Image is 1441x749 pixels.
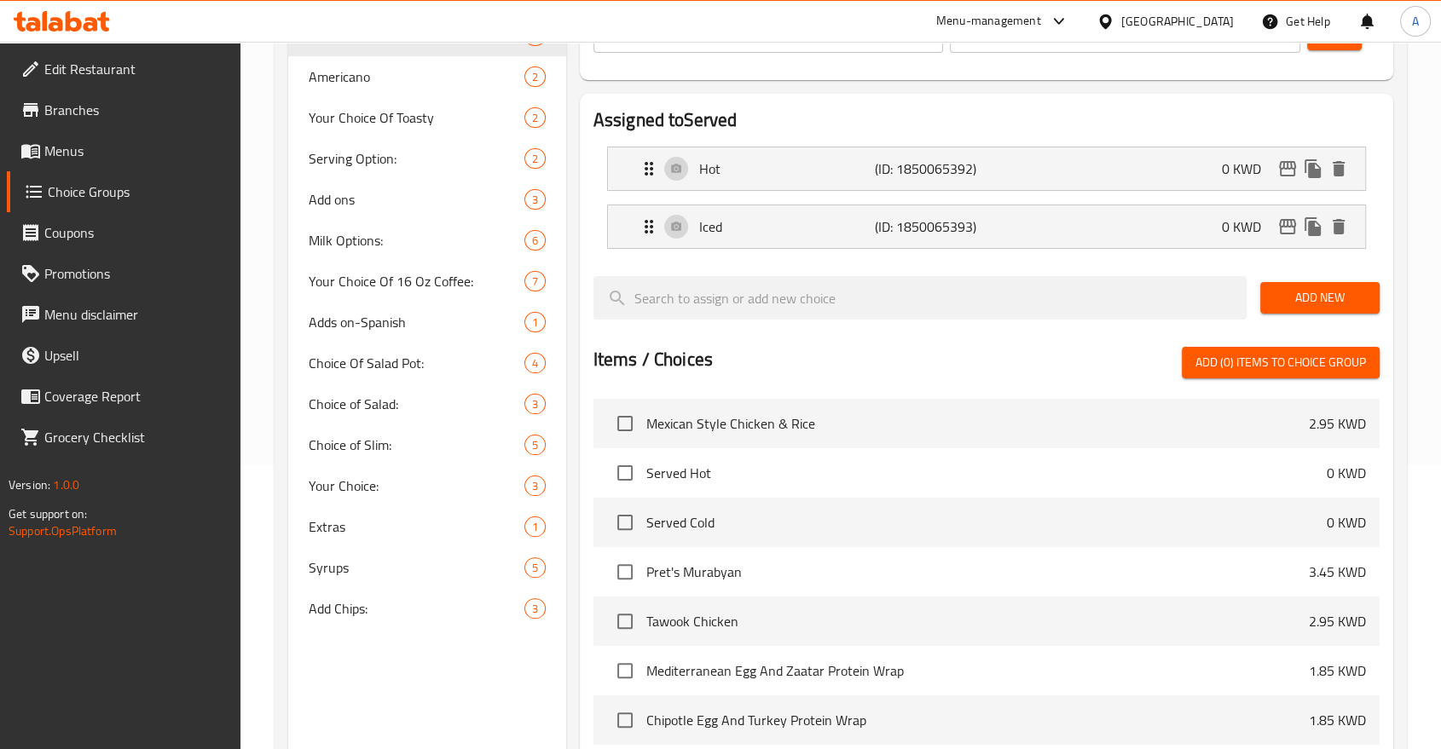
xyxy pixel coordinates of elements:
[699,158,875,179] p: Hot
[525,151,545,167] span: 2
[524,353,546,373] div: Choices
[525,110,545,126] span: 2
[1309,413,1366,434] p: 2.95 KWD
[1309,562,1366,582] p: 3.45 KWD
[608,147,1365,190] div: Expand
[875,158,992,179] p: (ID: 1850065392)
[1121,12,1234,31] div: [GEOGRAPHIC_DATA]
[1195,352,1366,373] span: Add (0) items to choice group
[525,274,545,290] span: 7
[309,353,524,373] span: Choice Of Salad Pot:
[525,601,545,617] span: 3
[699,216,875,237] p: Iced
[288,465,566,506] div: Your Choice:3
[608,205,1365,248] div: Expand
[9,474,50,496] span: Version:
[524,66,546,87] div: Choices
[309,394,524,414] span: Choice of Salad:
[524,394,546,414] div: Choices
[524,435,546,455] div: Choices
[44,100,227,120] span: Branches
[524,230,546,251] div: Choices
[288,220,566,261] div: Milk Options:6
[1182,347,1380,378] button: Add (0) items to choice group
[593,347,713,372] h2: Items / Choices
[1309,611,1366,631] p: 2.95 KWD
[607,504,643,540] span: Select choice
[7,253,240,294] a: Promotions
[288,138,566,179] div: Serving Option:2
[593,140,1380,198] li: Expand
[607,455,643,491] span: Select choice
[1321,24,1348,45] span: Save
[9,503,87,525] span: Get support on:
[53,474,79,496] span: 1.0.0
[646,660,1309,681] span: Mediterranean Egg And Zaatar Protein Wrap
[593,107,1380,133] h2: Assigned to Served
[1326,156,1351,181] button: delete
[1274,287,1366,308] span: Add New
[1326,214,1351,239] button: delete
[525,233,545,249] span: 6
[288,56,566,97] div: Americano2
[7,130,240,171] a: Menus
[524,271,546,291] div: Choices
[646,710,1309,730] span: Chipotle Egg And Turkey Protein Wrap
[309,312,524,332] span: Adds on-Spanish
[646,562,1309,582] span: Pret's Murabyan
[525,192,545,208] span: 3
[7,49,240,89] a: Edit Restaurant
[646,413,1309,434] span: Mexican Style Chicken & Rice
[605,26,629,46] p: Min:
[525,560,545,576] span: 5
[44,386,227,406] span: Coverage Report
[288,506,566,547] div: Extras1
[607,603,643,639] span: Select choice
[525,519,545,535] span: 1
[288,343,566,383] div: Choice Of Salad Pot:4
[288,588,566,629] div: Add Chips:3
[309,557,524,578] span: Syrups
[1300,156,1326,181] button: duplicate
[309,107,524,128] span: Your Choice Of Toasty
[309,516,524,537] span: Extras
[44,59,227,79] span: Edit Restaurant
[288,179,566,220] div: Add ons3
[525,478,545,494] span: 3
[962,26,988,46] p: Max:
[1275,156,1300,181] button: edit
[309,230,524,251] span: Milk Options:
[936,11,1041,32] div: Menu-management
[525,69,545,85] span: 2
[309,435,524,455] span: Choice of Slim:
[524,557,546,578] div: Choices
[288,547,566,588] div: Syrups5
[524,312,546,332] div: Choices
[525,355,545,372] span: 4
[309,148,524,169] span: Serving Option:
[7,89,240,130] a: Branches
[607,702,643,738] span: Select choice
[7,417,240,458] a: Grocery Checklist
[44,345,227,366] span: Upsell
[593,198,1380,256] li: Expand
[44,304,227,325] span: Menu disclaimer
[309,189,524,210] span: Add ons
[309,271,524,291] span: Your Choice Of 16 Oz Coffee:
[9,520,117,542] a: Support.OpsPlatform
[593,276,1247,320] input: search
[1309,710,1366,730] p: 1.85 KWD
[525,396,545,412] span: 3
[309,66,524,87] span: Americano
[607,653,643,689] span: Select choice
[309,475,524,496] span: Your Choice:
[524,598,546,619] div: Choices
[607,406,643,441] span: Select choice
[646,611,1309,631] span: Tawook Chicken
[1309,660,1366,681] p: 1.85 KWD
[646,463,1327,483] span: Served Hot
[44,141,227,161] span: Menus
[309,598,524,619] span: Add Chips:
[1222,158,1275,179] p: 0 KWD
[288,383,566,424] div: Choice of Salad:3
